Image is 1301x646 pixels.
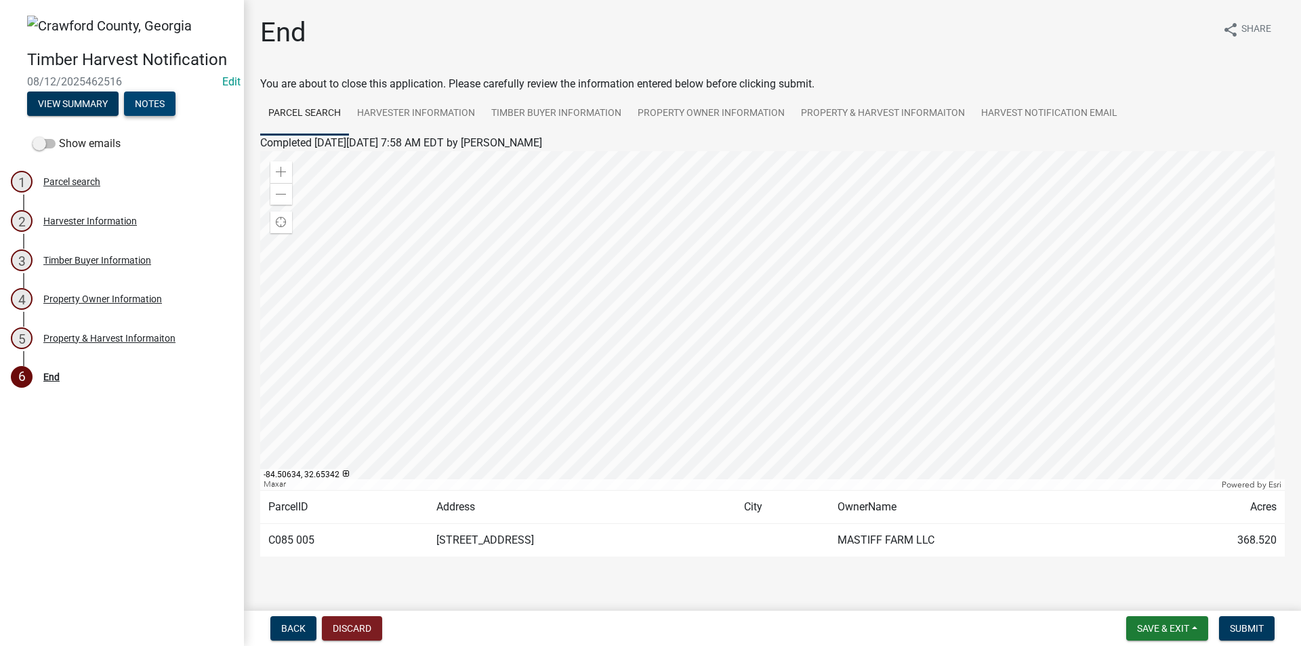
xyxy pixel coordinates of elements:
div: 2 [11,210,33,232]
div: Zoom in [270,161,292,183]
button: View Summary [27,92,119,116]
i: share [1222,22,1239,38]
button: Save & Exit [1126,616,1208,641]
img: Crawford County, Georgia [27,16,192,36]
a: Property Owner Information [629,92,793,136]
wm-modal-confirm: Edit Application Number [222,75,241,88]
div: 5 [11,327,33,349]
td: OwnerName [829,491,1135,524]
h1: End [260,16,306,49]
a: Edit [222,75,241,88]
span: 08/12/2025462516 [27,75,217,88]
button: Notes [124,92,175,116]
button: Discard [322,616,382,641]
div: Zoom out [270,183,292,205]
td: ParcelID [260,491,428,524]
div: Harvester Information [43,216,137,226]
button: Back [270,616,316,641]
div: Maxar [260,479,1218,490]
div: Find my location [270,211,292,233]
a: Property & Harvest Informaiton [793,92,973,136]
a: Harvest Notification Email [973,92,1126,136]
div: Timber Buyer Information [43,256,151,265]
label: Show emails [33,136,121,152]
div: Parcel search [43,177,100,186]
span: Submit [1230,623,1264,634]
h4: Timber Harvest Notification [27,50,233,70]
div: Property Owner Information [43,294,162,304]
div: You are about to close this application. Please carefully review the information entered below be... [260,76,1285,584]
span: Completed [DATE][DATE] 7:58 AM EDT by [PERSON_NAME] [260,136,542,149]
span: Back [281,623,306,634]
a: Esri [1268,480,1281,489]
td: MASTIFF FARM LLC [829,524,1135,557]
a: Timber Buyer Information [483,92,629,136]
td: [STREET_ADDRESS] [428,524,736,557]
td: Address [428,491,736,524]
td: 368.520 [1135,524,1285,557]
a: Harvester Information [349,92,483,136]
div: End [43,372,60,382]
span: Share [1241,22,1271,38]
div: Property & Harvest Informaiton [43,334,175,343]
td: City [736,491,829,524]
div: 4 [11,288,33,310]
td: C085 005 [260,524,428,557]
wm-modal-confirm: Notes [124,99,175,110]
span: Save & Exit [1137,623,1189,634]
wm-modal-confirm: Summary [27,99,119,110]
button: Submit [1219,616,1275,641]
div: 6 [11,366,33,388]
td: Acres [1135,491,1285,524]
div: 1 [11,171,33,193]
div: 3 [11,249,33,271]
div: Powered by [1218,479,1285,490]
a: Parcel search [260,92,349,136]
button: shareShare [1212,16,1282,43]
